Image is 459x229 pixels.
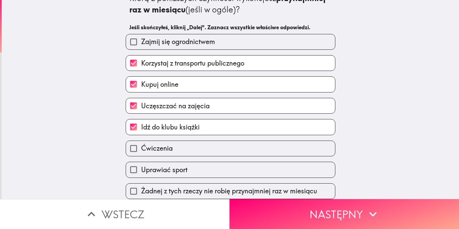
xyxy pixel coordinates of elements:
span: Żadnej z tych rzeczy nie robię przynajmniej raz w miesiącu [141,186,317,196]
span: Korzystaj z transportu publicznego [141,59,244,68]
span: Idź do klubu książki [141,122,200,132]
button: Żadnej z tych rzeczy nie robię przynajmniej raz w miesiącu [126,184,335,199]
button: Zajmij się ogrodnictwem [126,34,335,49]
span: Uprawiać sport [141,165,187,175]
button: Uprawiać sport [126,162,335,177]
span: Uczęszczać na zajęcia [141,101,210,111]
button: Idź do klubu książki [126,119,335,135]
button: Następny [229,199,459,229]
span: Kupuj online [141,80,178,89]
button: Kupuj online [126,77,335,92]
h6: Jeśli skończyłeś, kliknij „Dalej”. Zaznacz wszystkie właściwe odpowiedzi. [129,24,332,31]
button: Ćwiczenia [126,141,335,156]
span: Ćwiczenia [141,144,173,153]
button: Uczęszczać na zajęcia [126,98,335,113]
span: Zajmij się ogrodnictwem [141,37,215,46]
button: Korzystaj z transportu publicznego [126,55,335,71]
